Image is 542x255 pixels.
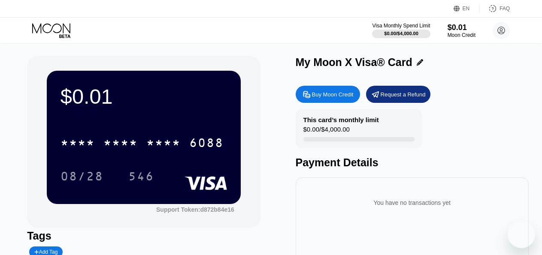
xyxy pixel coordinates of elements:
[303,191,522,215] div: You have no transactions yet
[508,221,535,248] iframe: Button to launch messaging window
[156,206,234,213] div: Support Token:d872b84e16
[27,230,260,242] div: Tags
[448,32,475,38] div: Moon Credit
[303,126,350,137] div: $0.00 / $4,000.00
[448,23,475,32] div: $0.01
[189,137,224,151] div: 6088
[156,206,234,213] div: Support Token: d872b84e16
[480,4,510,13] div: FAQ
[312,91,354,98] div: Buy Moon Credit
[463,6,470,12] div: EN
[381,91,426,98] div: Request a Refund
[366,86,430,103] div: Request a Refund
[384,31,418,36] div: $0.00 / $4,000.00
[296,156,529,169] div: Payment Details
[448,23,475,38] div: $0.01Moon Credit
[61,84,227,108] div: $0.01
[61,171,103,184] div: 08/28
[296,56,412,69] div: My Moon X Visa® Card
[122,165,160,187] div: 546
[296,86,360,103] div: Buy Moon Credit
[454,4,480,13] div: EN
[303,116,379,123] div: This card’s monthly limit
[500,6,510,12] div: FAQ
[128,171,154,184] div: 546
[34,249,58,255] div: Add Tag
[372,23,430,38] div: Visa Monthly Spend Limit$0.00/$4,000.00
[372,23,430,29] div: Visa Monthly Spend Limit
[54,165,110,187] div: 08/28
